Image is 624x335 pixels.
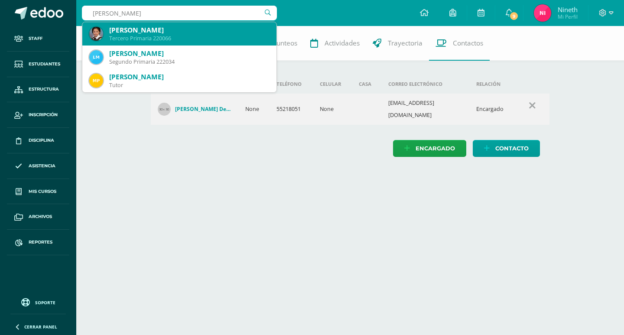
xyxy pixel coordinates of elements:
h4: [PERSON_NAME] De la [PERSON_NAME] [175,106,232,113]
img: 30x30 [158,103,171,116]
a: Inscripción [7,102,69,128]
span: Estructura [29,86,59,93]
span: Archivos [29,213,52,220]
span: Encargado [416,140,455,156]
div: Segundo Primaria 222034 [109,58,270,65]
a: Reportes [7,230,69,255]
th: Relación [469,75,515,94]
span: Estudiantes [29,61,60,68]
a: Contacto [473,140,540,157]
a: Estructura [7,77,69,103]
th: Casa [352,75,381,94]
a: Asistencia [7,153,69,179]
span: Staff [29,35,42,42]
img: e068302c9c0fc4c677c1b6bf3c2e0871.png [89,74,103,88]
a: Encargado [393,140,466,157]
a: Disciplina [7,128,69,153]
td: Encargado [469,94,515,125]
span: Soporte [35,299,55,306]
input: Busca un usuario... [82,6,277,20]
span: Punteos [273,39,297,48]
img: 3179ab3ba4129895e4d057838a71e4e9.png [89,50,103,64]
img: 8ed068964868c7526d8028755c0074ec.png [534,4,551,22]
span: Asistencia [29,163,55,169]
a: Mis cursos [7,179,69,205]
td: None [313,94,352,125]
span: Mi Perfil [558,13,578,20]
span: 9 [509,11,519,21]
div: [PERSON_NAME] [109,26,270,35]
div: [PERSON_NAME] [109,49,270,58]
a: Staff [7,26,69,52]
a: Soporte [10,296,66,308]
a: Actividades [304,26,366,61]
a: [PERSON_NAME] De la [PERSON_NAME] [158,103,232,116]
th: Correo electrónico [381,75,469,94]
a: Contactos [429,26,490,61]
span: Actividades [325,39,360,48]
span: Contactos [453,39,483,48]
span: Inscripción [29,111,58,118]
span: Mis cursos [29,188,56,195]
span: Reportes [29,239,52,246]
span: Disciplina [29,137,54,144]
span: Contacto [495,140,529,156]
td: 55218051 [270,94,313,125]
span: Nineth [558,5,578,14]
span: Trayectoria [388,39,422,48]
td: [EMAIL_ADDRESS][DOMAIN_NAME] [381,94,469,125]
a: Archivos [7,204,69,230]
span: Cerrar panel [24,324,57,330]
a: Estudiantes [7,52,69,77]
div: Tercero Primaria 220066 [109,35,270,42]
th: Teléfono [270,75,313,94]
img: 7c4753fdb7fad4523babb1563a8c7d99.png [89,27,103,41]
div: [PERSON_NAME] [109,72,270,81]
a: Trayectoria [366,26,429,61]
td: None [238,94,269,125]
th: Celular [313,75,352,94]
div: Tutor [109,81,270,89]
